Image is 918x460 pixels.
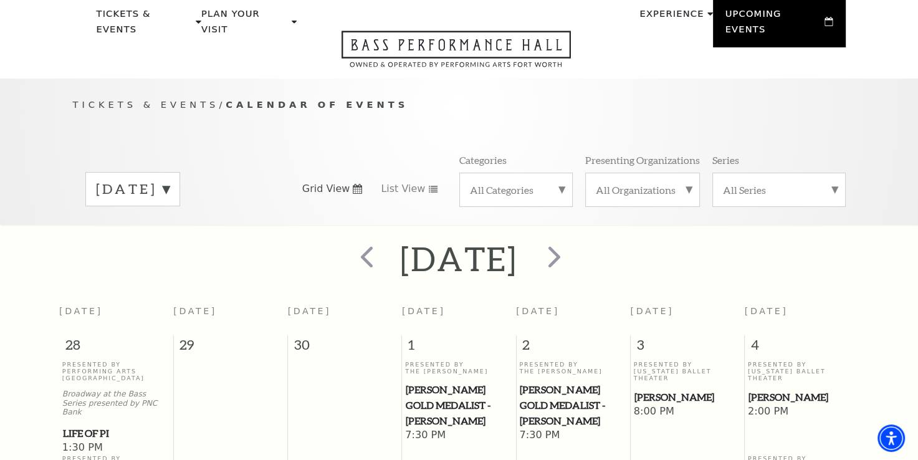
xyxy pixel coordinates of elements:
span: [DATE] [745,306,788,316]
span: Life of Pi [63,426,170,441]
span: [PERSON_NAME] Gold Medalist - [PERSON_NAME] [520,382,626,428]
label: All Categories [470,183,562,196]
span: [DATE] [516,306,560,316]
span: [DATE] [59,306,103,316]
p: Upcoming Events [725,6,822,44]
button: prev [343,237,388,281]
p: Presented By The [PERSON_NAME] [405,361,513,375]
div: Accessibility Menu [877,424,905,452]
span: [PERSON_NAME] Gold Medalist - [PERSON_NAME] [406,382,512,428]
p: Broadway at the Bass Series presented by PNC Bank [62,390,170,417]
p: Categories [459,153,507,166]
h2: [DATE] [400,239,518,279]
span: 7:30 PM [519,429,627,443]
a: Peter Pan [748,390,856,405]
span: [PERSON_NAME] [748,390,855,405]
span: [DATE] [402,306,446,316]
label: [DATE] [96,180,170,199]
span: [DATE] [630,306,674,316]
a: Life of Pi [62,426,170,441]
button: next [530,237,575,281]
a: Peter Pan [634,390,742,405]
span: Calendar of Events [226,99,408,110]
p: Presented By [US_STATE] Ballet Theater [748,361,856,382]
span: Grid View [302,182,350,196]
span: 3 [631,335,744,360]
p: Plan Your Visit [201,6,289,44]
span: 8:00 PM [634,405,742,419]
span: 1 [402,335,515,360]
p: / [73,97,846,113]
span: 4 [745,335,859,360]
label: All Organizations [596,183,689,196]
span: Tickets & Events [73,99,219,110]
span: [DATE] [173,306,217,316]
span: 2:00 PM [748,405,856,419]
span: 30 [288,335,401,360]
span: [PERSON_NAME] [634,390,741,405]
p: Experience [639,6,704,29]
span: List View [381,182,425,196]
a: Open this option [297,31,616,79]
p: Presented By The [PERSON_NAME] [519,361,627,375]
span: 28 [59,335,173,360]
a: Cliburn Gold Medalist - Aristo Sham [519,382,627,428]
a: Cliburn Gold Medalist - Aristo Sham [405,382,513,428]
p: Tickets & Events [97,6,193,44]
p: Presented By Performing Arts [GEOGRAPHIC_DATA] [62,361,170,382]
label: All Series [723,183,835,196]
p: Series [712,153,739,166]
span: 7:30 PM [405,429,513,443]
p: Presented By [US_STATE] Ballet Theater [634,361,742,382]
p: Presenting Organizations [585,153,700,166]
span: 1:30 PM [62,441,170,455]
span: 2 [517,335,630,360]
span: 29 [174,335,287,360]
span: [DATE] [288,306,332,316]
